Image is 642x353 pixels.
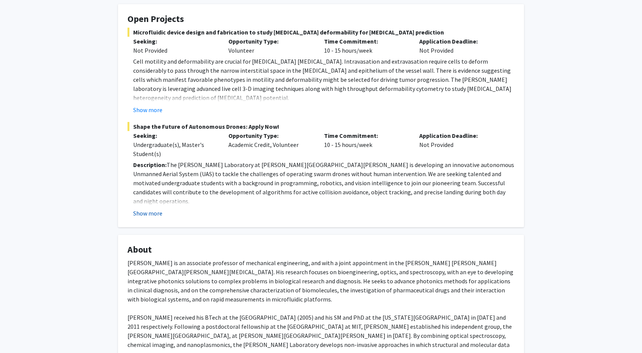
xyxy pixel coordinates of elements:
p: Seeking: [133,131,217,140]
p: Application Deadline: [419,37,503,46]
button: Show more [133,209,162,218]
div: 10 - 15 hours/week [318,131,414,158]
div: Not Provided [414,131,509,158]
strong: Description: [133,161,167,169]
p: Time Commitment: [324,37,408,46]
p: Opportunity Type: [228,37,312,46]
h4: Open Projects [127,14,515,25]
p: Opportunity Type: [228,131,312,140]
p: Cell motility and deformability are crucial for [MEDICAL_DATA] [MEDICAL_DATA]. Intravasation and ... [133,57,515,102]
div: Not Provided [133,46,217,55]
div: Undergraduate(s), Master's Student(s) [133,140,217,158]
div: Academic Credit, Volunteer [223,131,318,158]
p: Application Deadline: [419,131,503,140]
h4: About [127,244,515,255]
div: Volunteer [223,37,318,55]
div: 10 - 15 hours/week [318,37,414,55]
span: Microfluidic device design and fabrication to study [MEDICAL_DATA] deformability for [MEDICAL_DAT... [127,28,515,37]
span: Shape the Future of Autonomous Drones: Apply Now! [127,122,515,131]
p: The [PERSON_NAME] Laboratory at [PERSON_NAME][GEOGRAPHIC_DATA][PERSON_NAME] is developing an inno... [133,160,515,206]
p: Seeking: [133,37,217,46]
p: Time Commitment: [324,131,408,140]
button: Show more [133,105,162,114]
iframe: Chat [6,319,32,347]
div: Not Provided [414,37,509,55]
